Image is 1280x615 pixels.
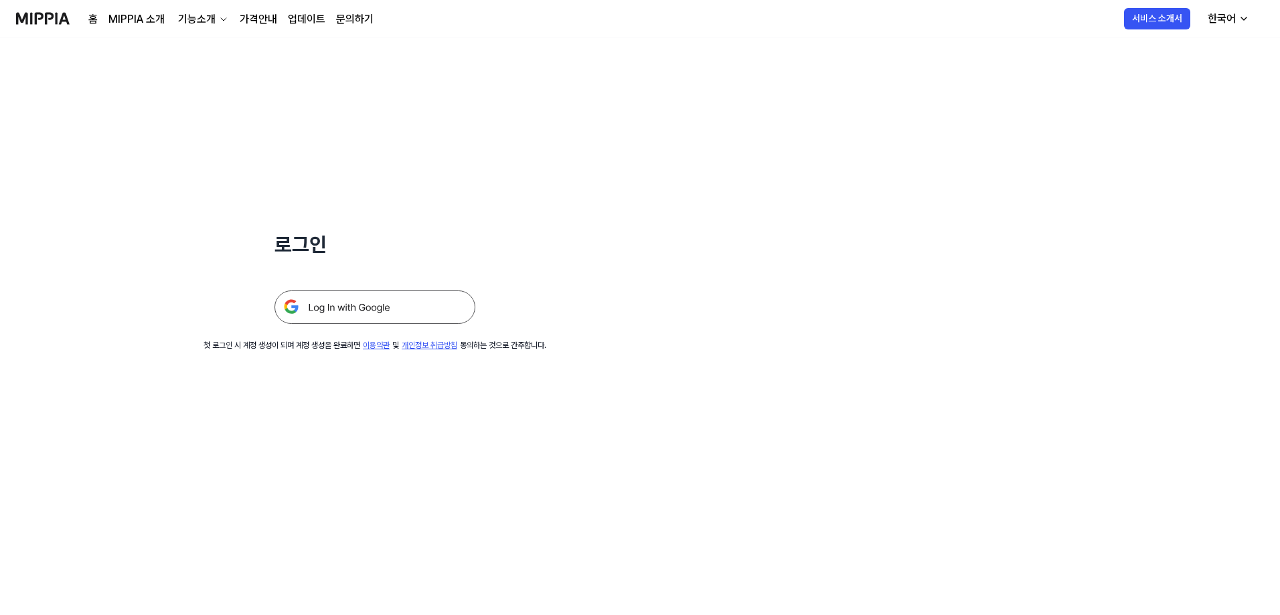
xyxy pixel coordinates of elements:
a: 가격안내 [240,11,277,27]
a: 개인정보 취급방침 [402,341,457,350]
a: 이용약관 [363,341,390,350]
a: MIPPIA 소개 [108,11,165,27]
a: 업데이트 [288,11,325,27]
button: 서비스 소개서 [1124,8,1190,29]
button: 기능소개 [175,11,229,27]
div: 기능소개 [175,11,218,27]
h1: 로그인 [274,230,475,258]
a: 문의하기 [336,11,374,27]
div: 첫 로그인 시 계정 생성이 되며 계정 생성을 완료하면 및 동의하는 것으로 간주합니다. [204,340,546,351]
button: 한국어 [1197,5,1257,32]
div: 한국어 [1205,11,1238,27]
a: 홈 [88,11,98,27]
img: 구글 로그인 버튼 [274,290,475,324]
